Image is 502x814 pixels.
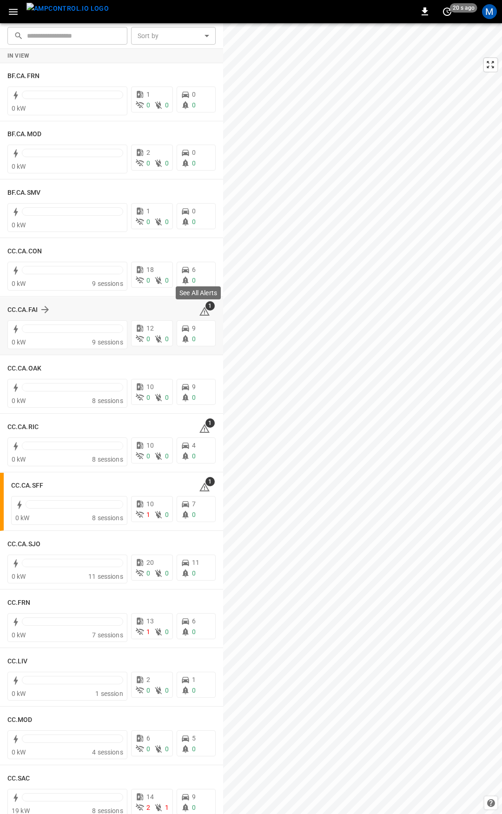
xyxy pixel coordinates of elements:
[146,277,150,284] span: 0
[7,364,41,374] h6: CC.CA.OAK
[192,628,196,635] span: 0
[192,101,196,109] span: 0
[12,748,26,756] span: 0 kW
[146,159,150,167] span: 0
[146,207,150,215] span: 1
[192,324,196,332] span: 9
[146,442,154,449] span: 10
[146,735,150,742] span: 6
[165,628,169,635] span: 0
[192,745,196,753] span: 0
[223,23,502,814] canvas: Map
[146,687,150,694] span: 0
[192,277,196,284] span: 0
[146,511,150,518] span: 1
[192,442,196,449] span: 4
[12,338,26,346] span: 0 kW
[165,569,169,577] span: 0
[165,159,169,167] span: 0
[192,159,196,167] span: 0
[146,383,154,390] span: 10
[440,4,455,19] button: set refresh interval
[12,397,26,404] span: 0 kW
[146,101,150,109] span: 0
[482,4,497,19] div: profile-icon
[192,266,196,273] span: 6
[146,569,150,577] span: 0
[192,559,199,566] span: 11
[165,687,169,694] span: 0
[7,305,38,315] h6: CC.CA.FAI
[165,804,169,811] span: 1
[165,277,169,284] span: 0
[7,598,31,608] h6: CC.FRN
[165,745,169,753] span: 0
[92,397,123,404] span: 8 sessions
[12,631,26,639] span: 0 kW
[205,418,215,428] span: 1
[146,394,150,401] span: 0
[146,617,154,625] span: 13
[12,690,26,697] span: 0 kW
[165,335,169,343] span: 0
[146,452,150,460] span: 0
[92,280,123,287] span: 9 sessions
[205,301,215,311] span: 1
[192,394,196,401] span: 0
[192,218,196,225] span: 0
[7,53,30,59] strong: In View
[95,690,123,697] span: 1 session
[192,383,196,390] span: 9
[11,481,43,491] h6: CC.CA.SFF
[165,394,169,401] span: 0
[146,804,150,811] span: 2
[192,452,196,460] span: 0
[7,656,28,667] h6: CC.LIV
[205,477,215,486] span: 1
[146,91,150,98] span: 1
[92,456,123,463] span: 8 sessions
[192,207,196,215] span: 0
[192,569,196,577] span: 0
[192,687,196,694] span: 0
[88,573,123,580] span: 11 sessions
[192,676,196,683] span: 1
[92,748,123,756] span: 4 sessions
[12,573,26,580] span: 0 kW
[146,628,150,635] span: 1
[12,221,26,229] span: 0 kW
[179,288,217,298] p: See All Alerts
[26,3,109,14] img: ampcontrol.io logo
[146,676,150,683] span: 2
[92,338,123,346] span: 9 sessions
[165,511,169,518] span: 0
[165,452,169,460] span: 0
[192,617,196,625] span: 6
[146,793,154,801] span: 14
[146,324,154,332] span: 12
[146,335,150,343] span: 0
[192,735,196,742] span: 5
[7,715,33,725] h6: CC.MOD
[165,218,169,225] span: 0
[12,163,26,170] span: 0 kW
[12,280,26,287] span: 0 kW
[450,3,477,13] span: 20 s ago
[7,129,41,139] h6: BF.CA.MOD
[192,511,196,518] span: 0
[7,246,42,257] h6: CC.CA.CON
[7,774,30,784] h6: CC.SAC
[7,422,39,432] h6: CC.CA.RIC
[146,745,150,753] span: 0
[92,514,123,522] span: 8 sessions
[12,456,26,463] span: 0 kW
[165,101,169,109] span: 0
[192,335,196,343] span: 0
[15,514,30,522] span: 0 kW
[192,500,196,508] span: 7
[192,149,196,156] span: 0
[146,500,154,508] span: 10
[146,218,150,225] span: 0
[7,71,40,81] h6: BF.CA.FRN
[7,188,40,198] h6: BF.CA.SMV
